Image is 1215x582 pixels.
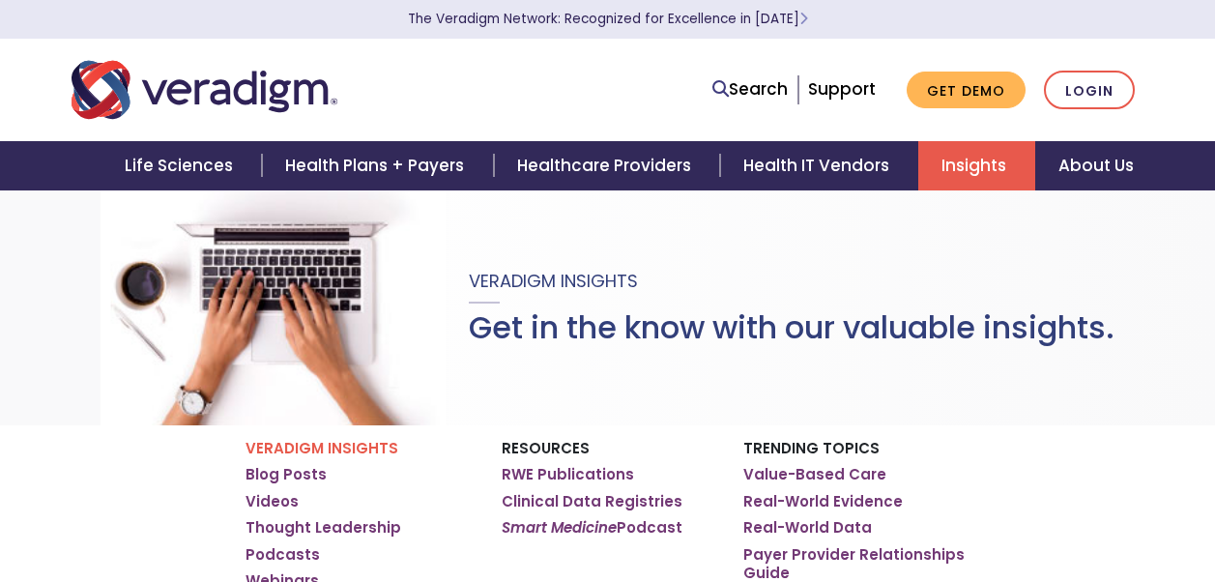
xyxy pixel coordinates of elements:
[502,492,682,511] a: Clinical Data Registries
[743,518,872,538] a: Real-World Data
[502,518,682,538] a: Smart MedicinePodcast
[743,492,903,511] a: Real-World Evidence
[469,309,1114,346] h1: Get in the know with our valuable insights.
[494,141,720,190] a: Healthcare Providers
[1035,141,1157,190] a: About Us
[246,465,327,484] a: Blog Posts
[502,465,634,484] a: RWE Publications
[799,10,808,28] span: Learn More
[918,141,1035,190] a: Insights
[712,76,788,102] a: Search
[101,141,262,190] a: Life Sciences
[246,518,401,538] a: Thought Leadership
[743,465,886,484] a: Value-Based Care
[469,269,638,293] span: Veradigm Insights
[262,141,493,190] a: Health Plans + Payers
[1044,71,1135,110] a: Login
[907,72,1026,109] a: Get Demo
[246,492,299,511] a: Videos
[246,545,320,565] a: Podcasts
[720,141,918,190] a: Health IT Vendors
[408,10,808,28] a: The Veradigm Network: Recognized for Excellence in [DATE]Learn More
[72,58,337,122] img: Veradigm logo
[808,77,876,101] a: Support
[502,517,617,538] em: Smart Medicine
